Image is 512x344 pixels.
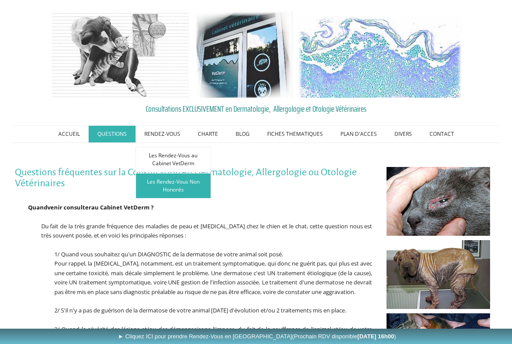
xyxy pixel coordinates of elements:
h1: Questions fréquentes sur la Consultation en Dermatologie, Allergologie ou Otologie Vétérinaires [15,167,372,189]
span: ► Cliquez ICI pour prendre Rendez-Vous en [GEOGRAPHIC_DATA] [118,333,396,340]
a: ACCUEIL [50,126,89,142]
span: au Cabin [91,203,116,211]
a: QUESTIONS [89,126,136,142]
a: Consultations EXCLUSIVEMENT en Dermatologie, Allergologie et Otologie Vétérinaires [15,102,498,115]
span: 2/ S'il n'y a pas de guérison de la dermatose de votre animal [DATE] d'évolution et/ou 2 traiteme... [54,306,346,314]
span: and [36,203,47,211]
a: CONTACT [421,126,463,142]
a: BLOG [227,126,258,142]
span: 3/ Quand la sévérité des lésions et/ou des démangeaisons l'impose, du fait de la souffrance de l'... [54,325,372,343]
a: Les Rendez-Vous Non Honorés [136,173,211,199]
span: et VetDerm ? [116,203,154,211]
a: PLAN D'ACCES [332,126,386,142]
span: (Prochain RDV disponible ) [292,333,396,340]
span: venir consulter [47,203,91,211]
span: 1/ Quand vous souhaitez qu'un DIAGNOSTIC de la dermatose de votre animal soit posé. [54,250,283,258]
a: DIVERS [386,126,421,142]
span: Du fait de la très grande fréquence des maladies de peau et [MEDICAL_DATA] chez le chien et le ch... [41,222,372,240]
a: CHARTE [189,126,227,142]
a: FICHES THEMATIQUES [258,126,332,142]
a: Les Rendez-Vous au Cabinet VetDerm [136,147,211,172]
span: Pour rappel, la [MEDICAL_DATA], notamment, est un traitement symptomatique, qui donc ne guérit pa... [54,259,372,296]
b: [DATE] 16h00 [358,333,394,340]
span: Qu [28,203,36,211]
a: RENDEZ-VOUS [136,126,189,142]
